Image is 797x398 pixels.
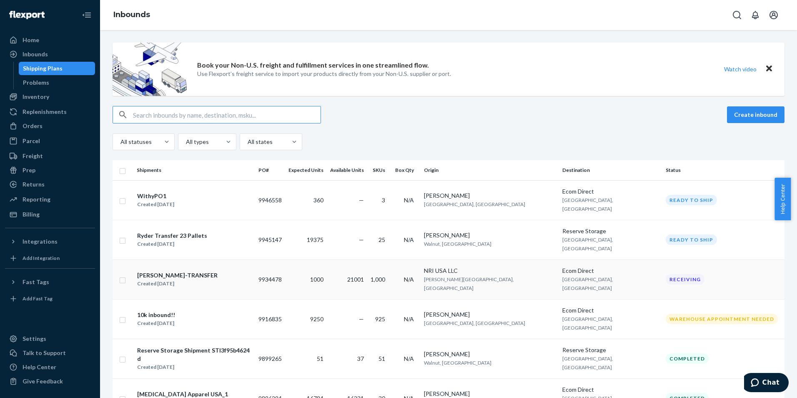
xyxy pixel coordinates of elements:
span: 51 [378,355,385,362]
th: SKUs [367,160,392,180]
div: Ecom Direct [562,267,659,275]
a: Prep [5,164,95,177]
a: Home [5,33,95,47]
div: Warehouse Appointment Needed [666,314,778,324]
div: Reserve Storage [562,346,659,354]
iframe: Opens a widget where you can chat to one of our agents [744,373,789,394]
div: Talk to Support [23,349,66,357]
a: Shipping Plans [19,62,95,75]
div: Parcel [23,137,40,145]
div: 10k inbound!! [137,311,175,319]
button: Open notifications [747,7,764,23]
div: Reserve Storage [562,227,659,235]
div: Created [DATE] [137,319,175,327]
th: Available Units [327,160,367,180]
input: All types [185,138,186,146]
div: Created [DATE] [137,240,207,248]
span: — [359,315,364,322]
a: Freight [5,149,95,163]
td: 9934478 [255,259,285,299]
a: Replenishments [5,105,95,118]
a: Inbounds [5,48,95,61]
div: Ready to ship [666,234,717,245]
div: Billing [23,210,40,219]
div: Created [DATE] [137,280,218,288]
div: [PERSON_NAME] [424,191,556,200]
span: [GEOGRAPHIC_DATA], [GEOGRAPHIC_DATA] [562,355,613,370]
span: 1,000 [371,276,385,283]
a: Inbounds [113,10,150,19]
span: 21001 [347,276,364,283]
a: Reporting [5,193,95,206]
a: Returns [5,178,95,191]
a: Help Center [5,360,95,374]
th: PO# [255,160,285,180]
a: Add Integration [5,252,95,265]
td: 9916835 [255,299,285,339]
span: [GEOGRAPHIC_DATA], [GEOGRAPHIC_DATA] [424,320,525,326]
th: Shipments [133,160,255,180]
th: Box Qty [392,160,421,180]
ol: breadcrumbs [107,3,157,27]
span: 925 [375,315,385,322]
div: Created [DATE] [137,363,251,371]
button: Integrations [5,235,95,248]
span: 37 [357,355,364,362]
a: Parcel [5,134,95,148]
span: N/A [404,355,414,362]
div: Returns [23,180,45,189]
div: Integrations [23,237,58,246]
div: Fast Tags [23,278,49,286]
p: Book your Non-U.S. freight and fulfillment services in one streamlined flow. [197,60,429,70]
input: Search inbounds by name, destination, msku... [133,106,321,123]
span: 360 [313,196,323,204]
button: Open account menu [765,7,782,23]
div: Freight [23,152,43,160]
div: Inventory [23,93,49,101]
button: Give Feedback [5,375,95,388]
span: [GEOGRAPHIC_DATA], [GEOGRAPHIC_DATA] [562,316,613,331]
th: Expected Units [285,160,327,180]
p: Use Flexport’s freight service to import your products directly from your Non-U.S. supplier or port. [197,70,451,78]
div: [PERSON_NAME] [424,350,556,358]
span: Walnut, [GEOGRAPHIC_DATA] [424,241,491,247]
div: Home [23,36,39,44]
div: Add Fast Tag [23,295,53,302]
div: WithyPO1 [137,192,174,200]
button: Fast Tags [5,275,95,289]
div: Completed [666,353,709,364]
a: Settings [5,332,95,345]
a: Add Fast Tag [5,292,95,305]
div: [PERSON_NAME]-TRANSFER [137,271,218,280]
th: Destination [559,160,662,180]
div: Give Feedback [23,377,63,385]
a: Orders [5,119,95,133]
div: [PERSON_NAME] [424,310,556,319]
div: Reserve Storage Shipment STI3f95b4624d [137,346,251,363]
th: Status [662,160,784,180]
span: [GEOGRAPHIC_DATA], [GEOGRAPHIC_DATA] [562,237,613,252]
td: 9946558 [255,180,285,220]
span: N/A [404,196,414,204]
button: Create inbound [727,106,784,123]
div: NRI USA LLC [424,267,556,275]
div: Orders [23,122,43,130]
div: Settings [23,335,46,343]
span: 1000 [310,276,323,283]
div: Replenishments [23,108,67,116]
span: Walnut, [GEOGRAPHIC_DATA] [424,360,491,366]
button: Watch video [719,63,762,75]
div: Prep [23,166,35,174]
div: [PERSON_NAME] [424,231,556,239]
span: N/A [404,236,414,243]
div: Created [DATE] [137,200,174,209]
div: Help Center [23,363,56,371]
div: Reporting [23,195,50,204]
button: Talk to Support [5,346,95,360]
div: Inbounds [23,50,48,58]
div: Ecom Direct [562,306,659,315]
span: 3 [382,196,385,204]
div: Shipping Plans [23,64,63,73]
input: All states [247,138,248,146]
